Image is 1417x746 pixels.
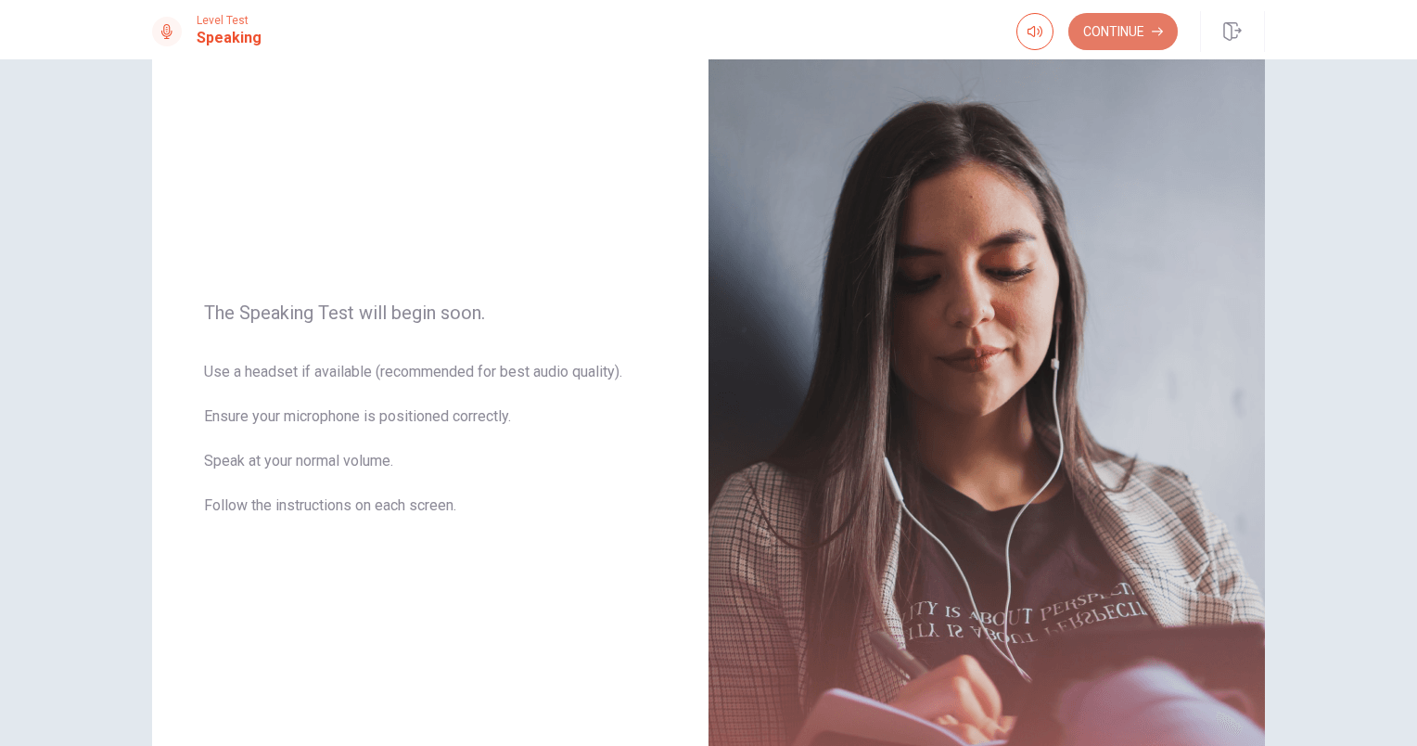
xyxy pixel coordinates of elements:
h1: Speaking [197,27,262,49]
span: Use a headset if available (recommended for best audio quality). Ensure your microphone is positi... [204,361,657,539]
span: Level Test [197,14,262,27]
span: The Speaking Test will begin soon. [204,302,657,324]
button: Continue [1068,13,1178,50]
